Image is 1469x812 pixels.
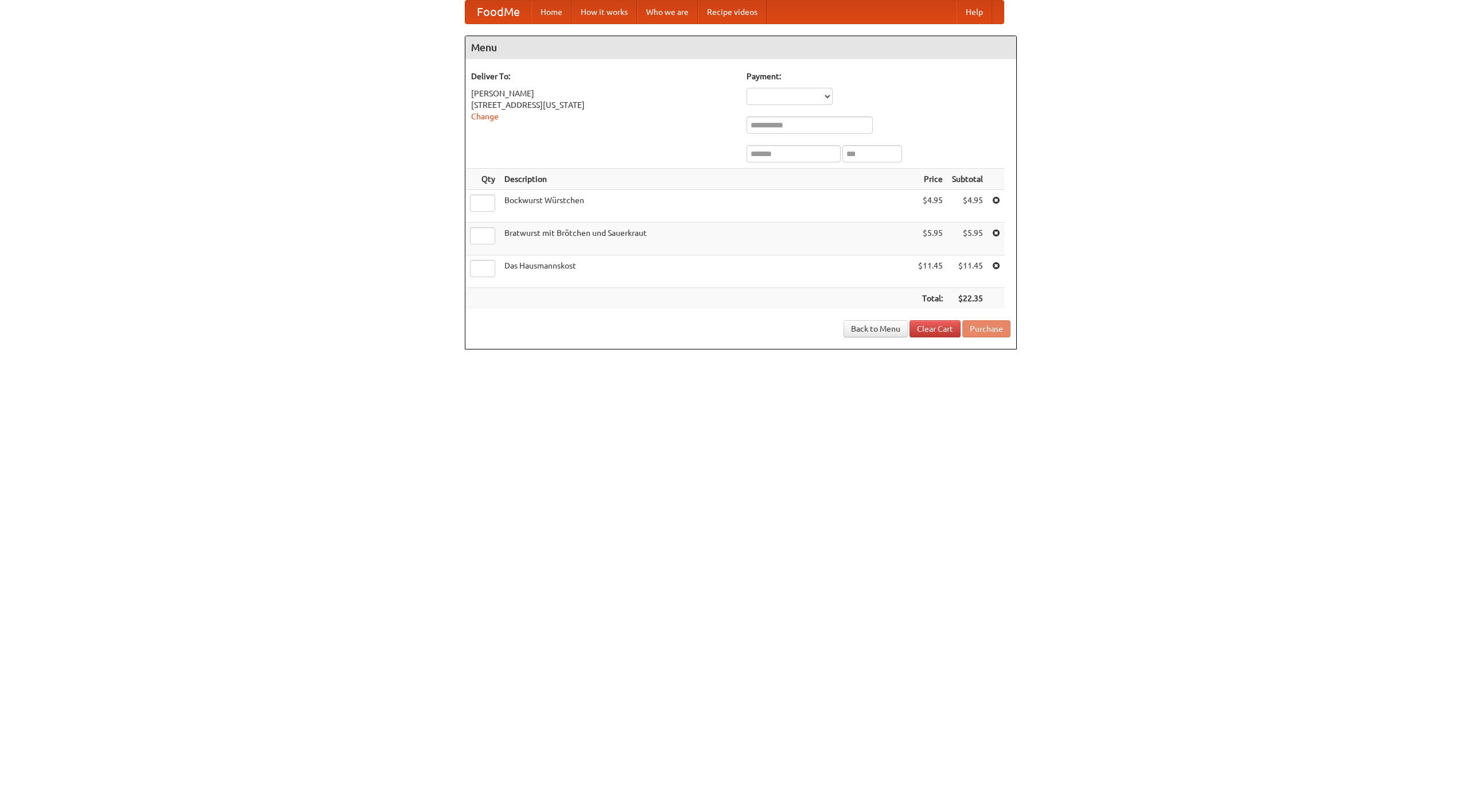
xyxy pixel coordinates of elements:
[471,99,735,111] div: [STREET_ADDRESS][US_STATE]
[500,190,914,223] td: Bockwurst Würstchen
[914,190,947,223] td: $4.95
[500,169,914,190] th: Description
[914,169,947,190] th: Price
[947,190,988,223] td: $4.95
[531,1,572,24] a: Home
[910,320,961,337] a: Clear Cart
[947,255,988,288] td: $11.45
[947,223,988,255] td: $5.95
[637,1,698,24] a: Who we are
[465,1,531,24] a: FoodMe
[500,255,914,288] td: Das Hausmannskost
[844,320,908,337] a: Back to Menu
[914,223,947,255] td: $5.95
[962,320,1011,337] button: Purchase
[471,112,499,121] a: Change
[698,1,767,24] a: Recipe videos
[465,36,1016,59] h4: Menu
[471,88,735,99] div: [PERSON_NAME]
[747,71,1011,82] h5: Payment:
[947,288,988,309] th: $22.35
[914,255,947,288] td: $11.45
[914,288,947,309] th: Total:
[500,223,914,255] td: Bratwurst mit Brötchen und Sauerkraut
[947,169,988,190] th: Subtotal
[572,1,637,24] a: How it works
[471,71,735,82] h5: Deliver To:
[957,1,992,24] a: Help
[465,169,500,190] th: Qty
